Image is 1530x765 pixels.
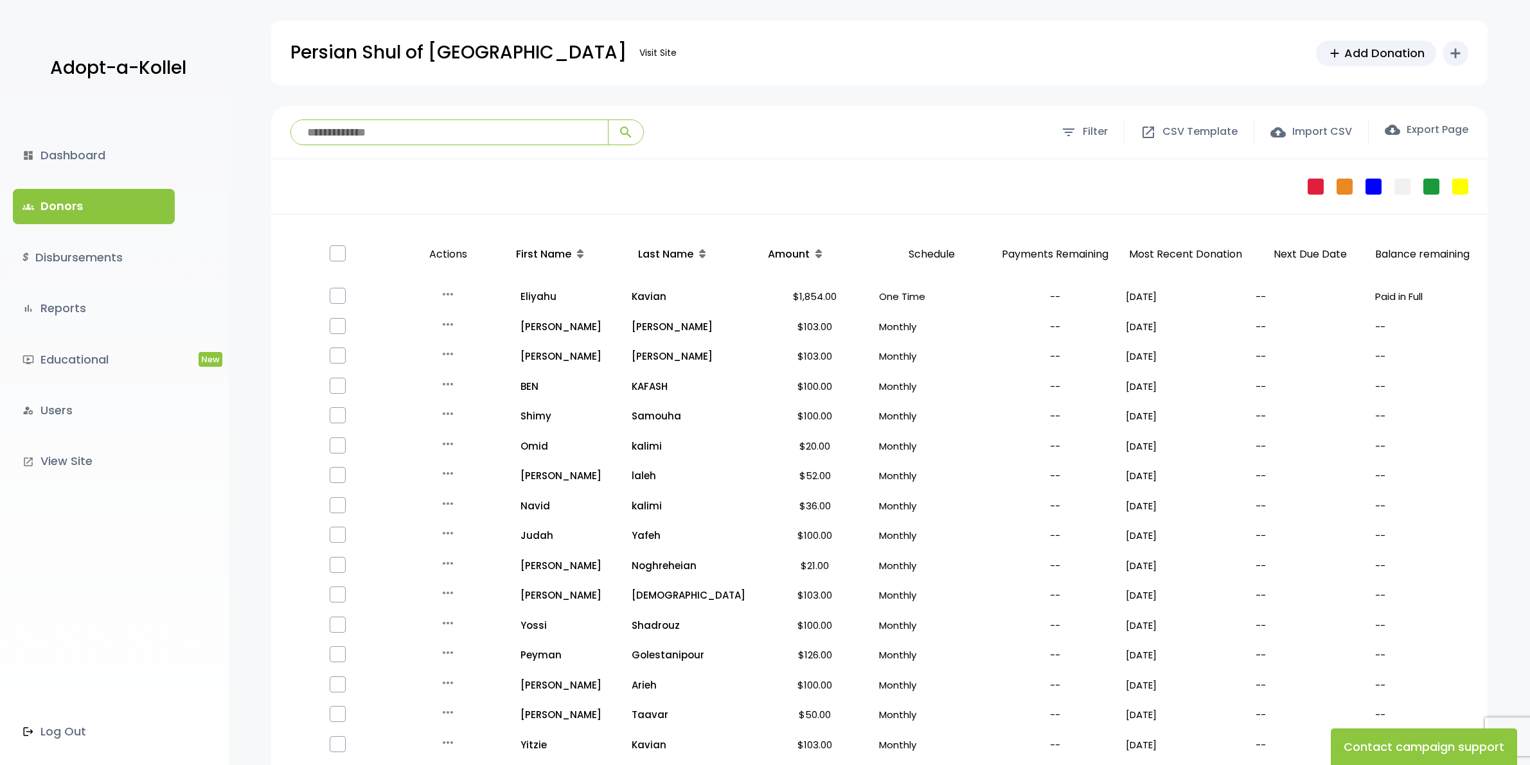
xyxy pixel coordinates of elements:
p: -- [1256,497,1365,514]
p: -- [1256,706,1365,723]
i: add [1448,46,1463,61]
p: [DATE] [1126,676,1245,694]
p: Monthly [879,467,984,484]
i: more_horiz [440,645,456,660]
p: -- [1256,407,1365,425]
p: Omid [511,437,621,455]
p: -- [1256,347,1365,365]
a: kalimi [632,497,751,514]
i: dashboard [22,150,34,161]
p: -- [1375,557,1470,574]
p: -- [994,318,1116,335]
p: $100.00 [761,617,869,634]
i: more_horiz [440,346,456,362]
button: Contact campaign support [1331,728,1517,765]
p: $100.00 [761,676,869,694]
p: [PERSON_NAME] [511,586,621,604]
a: Peyman [511,646,621,664]
p: [DATE] [1126,736,1245,753]
p: -- [994,586,1116,604]
span: cloud_upload [1270,125,1286,140]
p: -- [1256,467,1365,484]
p: Samouha [632,407,751,425]
p: $21.00 [761,557,869,574]
p: -- [994,706,1116,723]
i: bar_chart [22,303,34,314]
p: -- [994,497,1116,514]
p: Most Recent Donation [1126,245,1245,264]
p: -- [1256,557,1365,574]
span: CSV Template [1162,123,1238,141]
p: Monthly [879,497,984,514]
span: First Name [516,247,571,261]
p: kalimi [632,437,751,455]
a: dashboardDashboard [13,138,175,173]
a: Eliyahu [511,288,621,305]
p: Monthly [879,437,984,455]
p: [DATE] [1126,318,1245,335]
a: Yitzie [511,736,621,753]
p: [PERSON_NAME] [511,676,621,694]
p: -- [1375,318,1470,335]
span: open_in_new [1141,125,1156,140]
i: more_horiz [440,556,456,571]
p: $1,854.00 [761,288,869,305]
p: [DATE] [1126,706,1245,723]
p: $100.00 [761,527,869,544]
button: add [1443,40,1468,66]
p: Monthly [879,378,984,395]
a: groupsDonors [13,189,175,224]
p: -- [994,347,1116,365]
p: [PERSON_NAME] [632,347,751,365]
p: [DATE] [1126,586,1245,604]
p: Persian Shul of [GEOGRAPHIC_DATA] [290,37,627,69]
p: [DATE] [1126,497,1245,514]
p: Monthly [879,736,984,753]
a: Kavian [632,736,751,753]
a: BEN [511,378,621,395]
i: ondemand_video [22,354,34,365]
p: -- [994,646,1116,664]
a: [DEMOGRAPHIC_DATA] [632,586,751,604]
p: [DATE] [1126,617,1245,634]
p: Monthly [879,706,984,723]
p: $20.00 [761,437,869,455]
a: [PERSON_NAME] [511,467,621,484]
p: Yossi [511,617,621,634]
p: [DATE] [1126,557,1245,574]
a: [PERSON_NAME] [511,706,621,723]
p: -- [1375,676,1470,694]
a: Shimy [511,407,621,425]
p: [DATE] [1126,407,1245,425]
p: $52.00 [761,467,869,484]
span: search [618,125,634,140]
p: -- [1256,437,1365,455]
span: Last Name [638,247,693,261]
p: $126.00 [761,646,869,664]
p: [PERSON_NAME] [632,318,751,335]
p: laleh [632,467,751,484]
p: -- [994,407,1116,425]
p: -- [1375,467,1470,484]
p: -- [1375,407,1470,425]
p: -- [994,617,1116,634]
p: Noghreheian [632,557,751,574]
p: -- [994,378,1116,395]
p: $103.00 [761,736,869,753]
p: $100.00 [761,407,869,425]
p: Arieh [632,676,751,694]
a: manage_accountsUsers [13,393,175,428]
label: Export Page [1385,122,1468,137]
p: [DATE] [1126,347,1245,365]
p: One Time [879,288,984,305]
p: Next Due Date [1256,245,1365,264]
p: [DATE] [1126,467,1245,484]
p: -- [1375,437,1470,455]
a: launchView Site [13,444,175,479]
i: more_horiz [440,406,456,421]
p: -- [994,288,1116,305]
p: -- [1256,527,1365,544]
